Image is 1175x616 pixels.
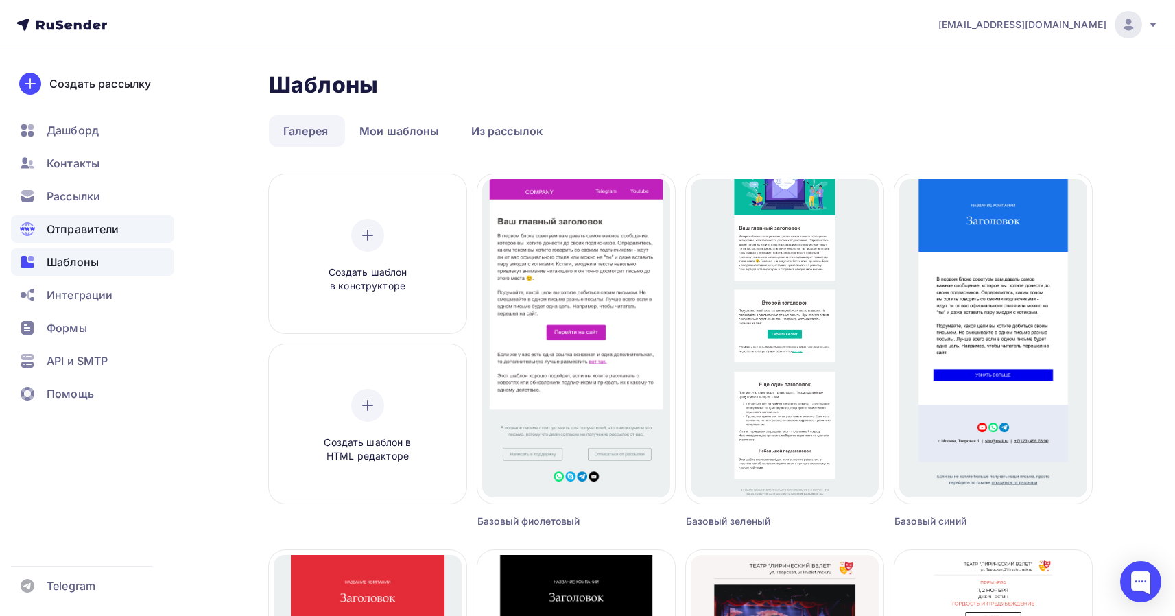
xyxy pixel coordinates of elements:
[938,18,1106,32] span: [EMAIL_ADDRESS][DOMAIN_NAME]
[302,436,433,464] span: Создать шаблон в HTML редакторе
[47,122,99,139] span: Дашборд
[11,117,174,144] a: Дашборд
[11,215,174,243] a: Отправители
[47,188,100,204] span: Рассылки
[302,265,433,294] span: Создать шаблон в конструкторе
[477,514,626,528] div: Базовый фиолетовый
[11,314,174,342] a: Формы
[47,155,99,171] span: Контакты
[457,115,558,147] a: Из рассылок
[49,75,151,92] div: Создать рассылку
[47,221,119,237] span: Отправители
[47,254,99,270] span: Шаблоны
[938,11,1159,38] a: [EMAIL_ADDRESS][DOMAIN_NAME]
[894,514,1043,528] div: Базовый синий
[47,287,112,303] span: Интеграции
[11,150,174,177] a: Контакты
[269,71,378,99] h2: Шаблоны
[686,514,834,528] div: Базовый зеленый
[11,248,174,276] a: Шаблоны
[47,320,87,336] span: Формы
[47,578,95,594] span: Telegram
[11,182,174,210] a: Рассылки
[345,115,454,147] a: Мои шаблоны
[47,353,108,369] span: API и SMTP
[47,386,94,402] span: Помощь
[269,115,342,147] a: Галерея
